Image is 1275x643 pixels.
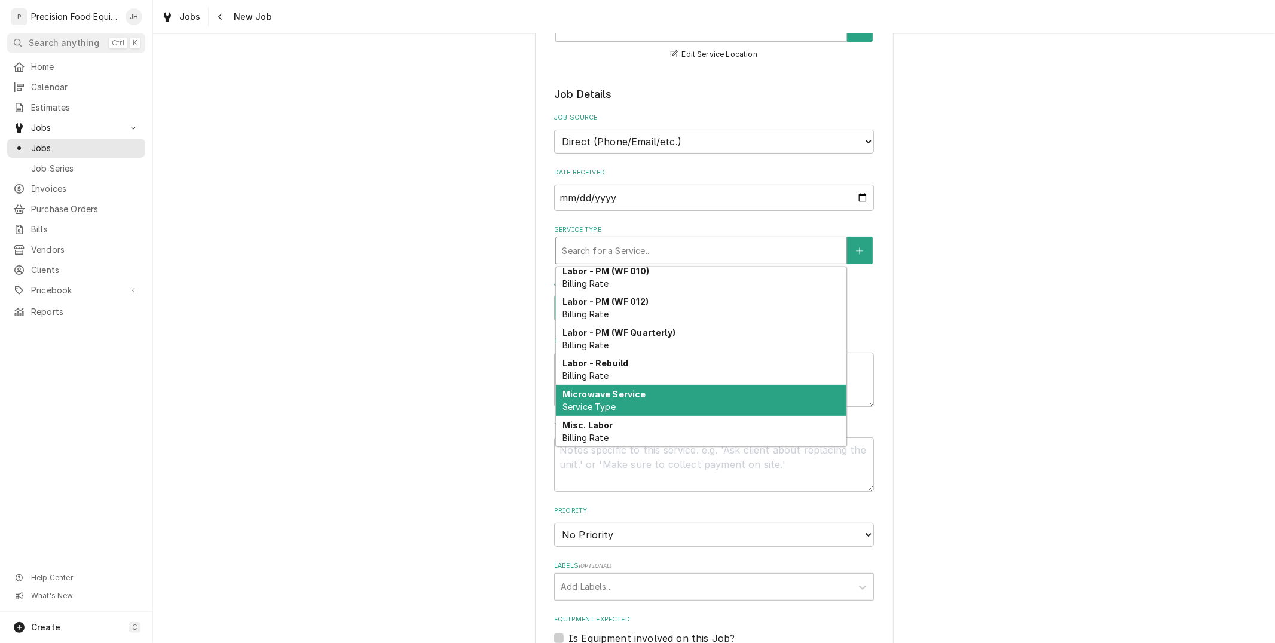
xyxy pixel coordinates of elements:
[31,264,139,276] span: Clients
[7,200,145,219] a: Purchase Orders
[133,38,137,48] span: K
[31,102,139,114] span: Estimates
[562,420,613,430] strong: Misc. Labor
[7,281,145,300] a: Go to Pricebook
[554,421,874,492] div: Technician Instructions
[230,11,272,23] span: New Job
[562,433,609,443] span: Billing Rate
[554,168,874,210] div: Date Received
[554,506,874,546] div: Priority
[31,223,139,235] span: Bills
[31,122,121,134] span: Jobs
[7,569,145,586] a: Go to Help Center
[562,327,675,338] strong: Labor - PM (WF Quarterly)
[554,87,874,102] legend: Job Details
[7,98,145,117] a: Estimates
[7,33,145,53] button: Search anythingCtrlK
[554,506,874,516] label: Priority
[7,220,145,239] a: Bills
[554,225,874,264] div: Service Type
[562,340,609,350] span: Billing Rate
[31,11,119,23] div: Precision Food Equipment LLC
[579,562,612,569] span: ( optional )
[554,561,874,571] label: Labels
[211,7,230,26] button: Navigate back
[31,163,139,174] span: Job Series
[126,8,142,25] div: JH
[554,615,874,624] label: Equipment Expected
[554,279,874,321] div: Job Type
[7,302,145,321] a: Reports
[562,296,649,307] strong: Labor - PM (WF 012)
[7,118,145,137] a: Go to Jobs
[554,185,874,211] input: yyyy-mm-dd
[31,81,139,93] span: Calendar
[7,57,145,76] a: Home
[11,8,27,25] div: P
[29,37,99,49] span: Search anything
[157,7,206,26] a: Jobs
[31,622,60,632] span: Create
[562,402,616,412] span: Service Type
[554,113,874,123] label: Job Source
[847,237,872,264] button: Create New Service
[179,11,201,23] span: Jobs
[562,278,609,289] span: Billing Rate
[554,113,874,153] div: Job Source
[554,336,874,346] label: Reason For Call
[562,389,646,399] strong: Microwave Service
[31,306,139,318] span: Reports
[132,623,137,632] span: C
[554,336,874,407] div: Reason For Call
[126,8,142,25] div: Jason Hertel's Avatar
[856,247,863,255] svg: Create New Service
[31,591,138,601] span: What's New
[7,78,145,97] a: Calendar
[7,240,145,259] a: Vendors
[7,587,145,604] a: Go to What's New
[31,203,139,215] span: Purchase Orders
[7,139,145,158] a: Jobs
[554,561,874,600] div: Labels
[669,47,759,62] button: Edit Service Location
[31,183,139,195] span: Invoices
[31,284,121,296] span: Pricebook
[31,142,139,154] span: Jobs
[562,371,609,381] span: Billing Rate
[562,309,609,319] span: Billing Rate
[554,279,874,289] label: Job Type
[31,61,139,73] span: Home
[7,179,145,198] a: Invoices
[554,421,874,431] label: Technician Instructions
[7,261,145,280] a: Clients
[31,244,139,256] span: Vendors
[562,358,628,368] strong: Labor - Rebuild
[7,159,145,178] a: Job Series
[554,225,874,235] label: Service Type
[31,573,138,583] span: Help Center
[554,168,874,177] label: Date Received
[112,38,124,48] span: Ctrl
[562,266,649,276] strong: Labor - PM (WF 010)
